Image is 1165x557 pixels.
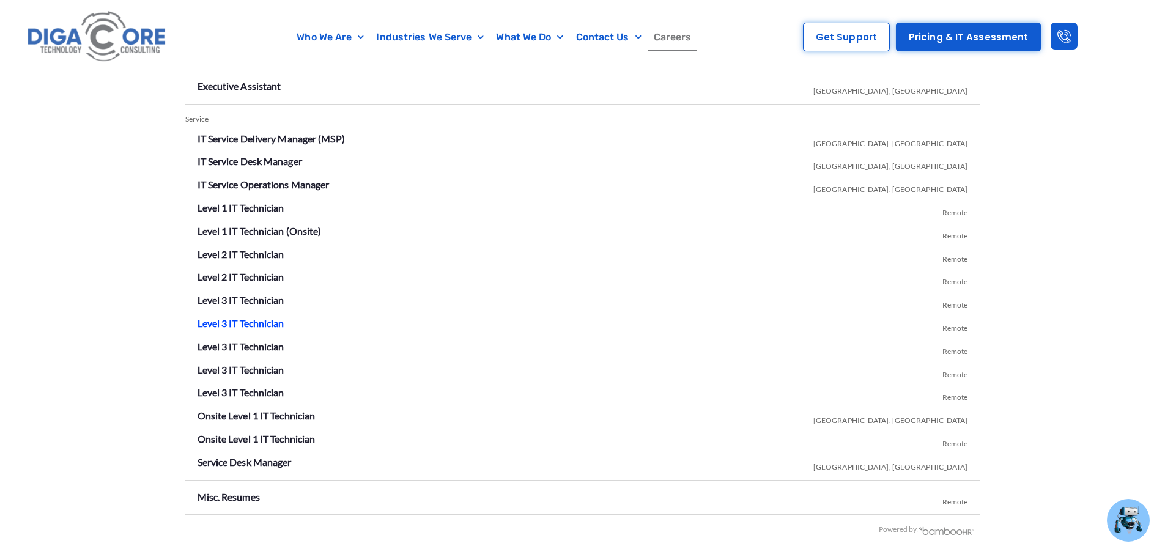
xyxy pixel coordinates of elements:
a: Pricing & IT Assessment [896,23,1041,51]
a: Level 3 IT Technician [198,294,284,306]
span: Remote [942,245,968,268]
a: Level 3 IT Technician [198,364,284,375]
a: Onsite Level 1 IT Technician [198,410,316,421]
span: Pricing & IT Assessment [909,32,1028,42]
a: Level 3 IT Technician [198,341,284,352]
a: What We Do [490,23,569,51]
span: [GEOGRAPHIC_DATA], [GEOGRAPHIC_DATA] [813,152,968,175]
span: Remote [942,430,968,453]
span: Remote [942,199,968,222]
div: Service [185,111,980,128]
a: Level 2 IT Technician [198,248,284,260]
a: Executive Assistant [198,80,281,92]
span: Remote [942,222,968,245]
span: [GEOGRAPHIC_DATA], [GEOGRAPHIC_DATA] [813,453,968,476]
a: Who We Are [290,23,370,51]
span: Remote [942,314,968,338]
span: [GEOGRAPHIC_DATA], [GEOGRAPHIC_DATA] [813,175,968,199]
span: Remote [942,488,968,511]
a: Careers [648,23,698,51]
a: IT Service Operations Manager [198,179,330,190]
a: Level 1 IT Technician [198,202,284,213]
a: IT Service Delivery Manager (MSP) [198,133,345,144]
span: [GEOGRAPHIC_DATA], [GEOGRAPHIC_DATA] [813,407,968,430]
span: Remote [942,291,968,314]
a: Level 3 IT Technician [198,317,284,329]
span: Remote [942,268,968,291]
a: Industries We Serve [370,23,490,51]
span: Remote [942,361,968,384]
a: Get Support [803,23,890,51]
a: IT Service Desk Manager [198,155,302,167]
span: [GEOGRAPHIC_DATA], [GEOGRAPHIC_DATA] [813,77,968,100]
a: Level 1 IT Technician (Onsite) [198,225,322,237]
img: Digacore logo 1 [24,6,171,68]
nav: Menu [229,23,760,51]
span: Remote [942,338,968,361]
span: Remote [942,383,968,407]
a: Contact Us [570,23,648,51]
a: Level 2 IT Technician [198,271,284,282]
a: Level 3 IT Technician [198,386,284,398]
a: Service Desk Manager [198,456,292,468]
a: Onsite Level 1 IT Technician [198,433,316,444]
div: Powered by [185,521,975,539]
span: [GEOGRAPHIC_DATA], [GEOGRAPHIC_DATA] [813,130,968,153]
a: Misc. Resumes [198,491,260,503]
span: Get Support [816,32,877,42]
img: BambooHR - HR software [917,525,975,535]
